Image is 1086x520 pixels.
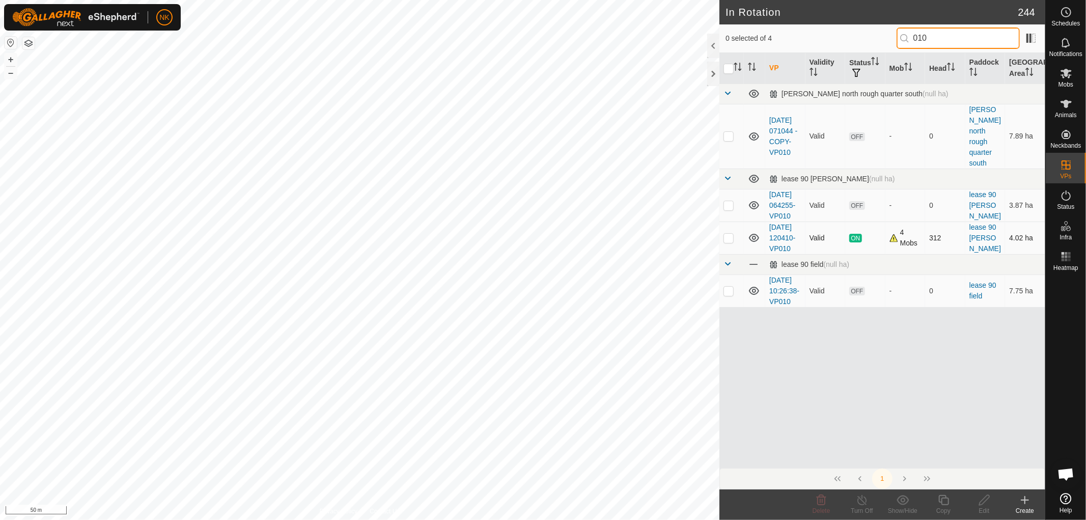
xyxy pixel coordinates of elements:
[1055,112,1077,118] span: Animals
[1005,275,1045,307] td: 7.75 ha
[1060,507,1072,513] span: Help
[769,276,799,306] a: [DATE] 10:26:38-VP010
[1057,204,1074,210] span: Status
[1046,489,1086,517] a: Help
[159,12,169,23] span: NK
[726,33,897,44] span: 0 selected of 4
[1005,189,1045,222] td: 3.87 ha
[1049,51,1082,57] span: Notifications
[1059,81,1073,88] span: Mobs
[769,116,797,156] a: [DATE] 071044 - COPY-VP010
[824,260,850,268] span: (null ha)
[1051,20,1080,26] span: Schedules
[869,175,895,183] span: (null ha)
[734,64,742,72] p-sorticon: Activate to sort
[882,506,923,515] div: Show/Hide
[969,223,1001,253] a: lease 90 [PERSON_NAME]
[925,104,965,169] td: 0
[12,8,140,26] img: Gallagher Logo
[849,287,865,295] span: OFF
[320,507,358,516] a: Privacy Policy
[1005,53,1045,84] th: [GEOGRAPHIC_DATA] Area
[969,105,1001,167] a: [PERSON_NAME] north rough quarter south
[965,53,1006,84] th: Paddock
[1018,5,1035,20] span: 244
[885,53,926,84] th: Mob
[5,53,17,66] button: +
[5,37,17,49] button: Reset Map
[1053,265,1078,271] span: Heatmap
[805,53,846,84] th: Validity
[726,6,1018,18] h2: In Rotation
[925,275,965,307] td: 0
[1050,143,1081,149] span: Neckbands
[769,260,849,269] div: lease 90 field
[769,223,795,253] a: [DATE] 120410-VP010
[969,281,996,300] a: lease 90 field
[842,506,882,515] div: Turn Off
[925,222,965,254] td: 312
[769,90,949,98] div: [PERSON_NAME] north rough quarter south
[769,175,895,183] div: lease 90 [PERSON_NAME]
[805,189,846,222] td: Valid
[370,507,400,516] a: Contact Us
[923,90,949,98] span: (null ha)
[923,506,964,515] div: Copy
[1051,459,1081,489] div: Open chat
[748,64,756,72] p-sorticon: Activate to sort
[810,69,818,77] p-sorticon: Activate to sort
[897,28,1020,49] input: Search (S)
[849,234,861,242] span: ON
[889,286,922,296] div: -
[5,67,17,79] button: –
[805,275,846,307] td: Valid
[1025,69,1034,77] p-sorticon: Activate to sort
[904,64,912,72] p-sorticon: Activate to sort
[769,190,795,220] a: [DATE] 064255-VP010
[849,201,865,210] span: OFF
[1005,222,1045,254] td: 4.02 ha
[845,53,885,84] th: Status
[964,506,1005,515] div: Edit
[765,53,805,84] th: VP
[925,189,965,222] td: 0
[872,469,893,489] button: 1
[889,131,922,142] div: -
[813,507,830,514] span: Delete
[889,200,922,211] div: -
[925,53,965,84] th: Head
[805,222,846,254] td: Valid
[889,227,922,249] div: 4 Mobs
[849,132,865,141] span: OFF
[1005,104,1045,169] td: 7.89 ha
[871,59,879,67] p-sorticon: Activate to sort
[969,69,978,77] p-sorticon: Activate to sort
[969,190,1001,220] a: lease 90 [PERSON_NAME]
[947,64,955,72] p-sorticon: Activate to sort
[1005,506,1045,515] div: Create
[1060,173,1071,179] span: VPs
[805,104,846,169] td: Valid
[1060,234,1072,240] span: Infra
[22,37,35,49] button: Map Layers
